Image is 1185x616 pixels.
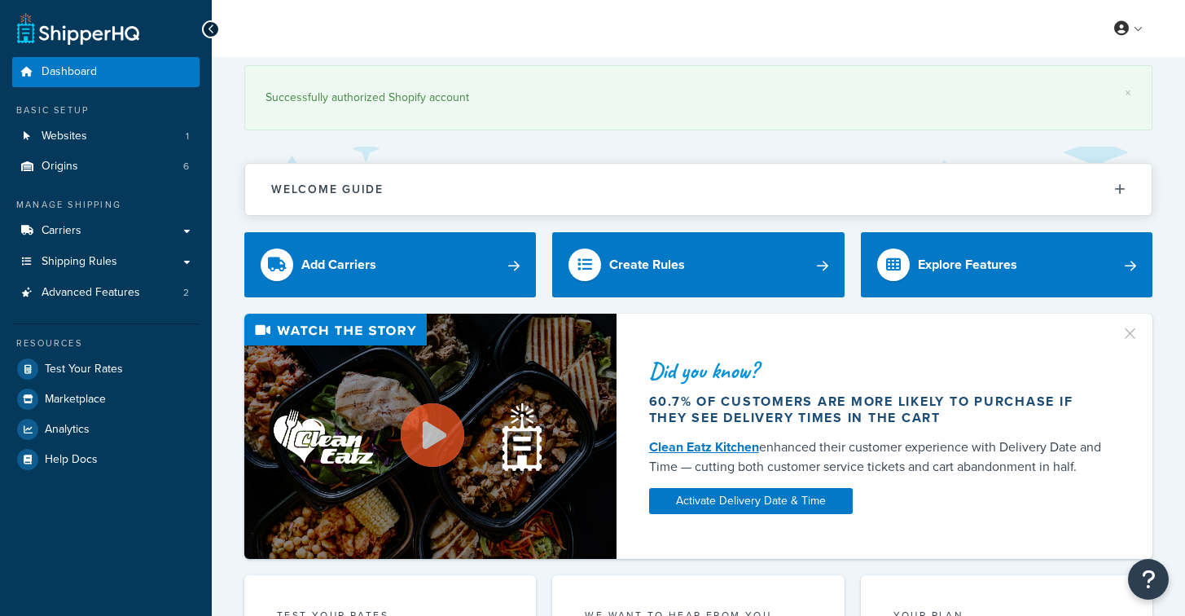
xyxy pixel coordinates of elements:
[12,152,200,182] li: Origins
[12,278,200,308] li: Advanced Features
[12,445,200,474] a: Help Docs
[552,232,844,297] a: Create Rules
[12,354,200,384] a: Test Your Rates
[42,286,140,300] span: Advanced Features
[649,394,1113,426] div: 60.7% of customers are more likely to purchase if they see delivery times in the cart
[12,278,200,308] a: Advanced Features2
[609,253,685,276] div: Create Rules
[12,337,200,350] div: Resources
[1125,86,1131,99] a: ×
[271,183,384,196] h2: Welcome Guide
[244,314,617,559] img: Video thumbnail
[45,423,90,437] span: Analytics
[12,415,200,444] a: Analytics
[186,130,189,143] span: 1
[12,121,200,152] li: Websites
[1128,559,1169,600] button: Open Resource Center
[42,130,87,143] span: Websites
[861,232,1152,297] a: Explore Features
[245,164,1152,215] button: Welcome Guide
[12,103,200,117] div: Basic Setup
[12,152,200,182] a: Origins6
[649,438,1113,477] div: enhanced their customer experience with Delivery Date and Time — cutting both customer service ti...
[42,65,97,79] span: Dashboard
[649,438,759,456] a: Clean Eatz Kitchen
[183,286,189,300] span: 2
[12,198,200,212] div: Manage Shipping
[42,255,117,269] span: Shipping Rules
[12,247,200,277] a: Shipping Rules
[244,232,536,297] a: Add Carriers
[12,121,200,152] a: Websites1
[12,216,200,246] a: Carriers
[918,253,1017,276] div: Explore Features
[649,488,853,514] a: Activate Delivery Date & Time
[45,453,98,467] span: Help Docs
[183,160,189,174] span: 6
[45,363,123,376] span: Test Your Rates
[42,160,78,174] span: Origins
[42,224,81,238] span: Carriers
[45,393,106,407] span: Marketplace
[266,86,1131,109] div: Successfully authorized Shopify account
[301,253,376,276] div: Add Carriers
[12,385,200,414] a: Marketplace
[12,57,200,87] a: Dashboard
[649,359,1113,382] div: Did you know?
